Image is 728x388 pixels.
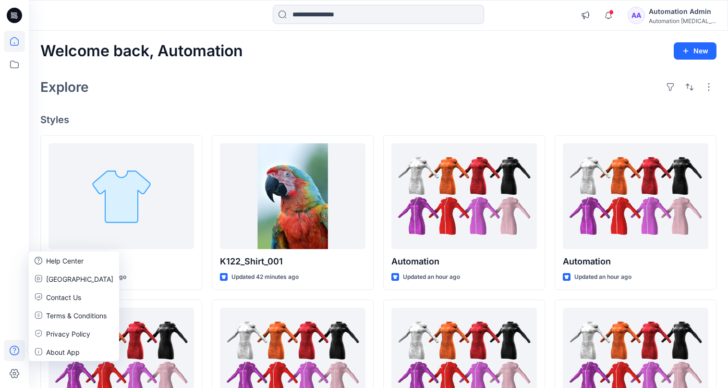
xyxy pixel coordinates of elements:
[403,272,460,282] p: Updated an hour ago
[49,255,194,268] p: legacy 2811
[220,143,365,249] a: K122_Shirt_001
[674,42,716,60] button: New
[391,143,537,249] a: Automation
[563,143,708,249] a: Automation
[563,255,708,268] p: Automation
[649,17,716,25] div: Automation [MEDICAL_DATA]...
[231,272,299,282] p: Updated 42 minutes ago
[40,79,89,95] h2: Explore
[574,272,631,282] p: Updated an hour ago
[46,311,107,321] p: Terms & Conditions
[46,347,80,357] p: About App
[46,292,81,302] p: Contact Us
[40,42,243,60] h2: Welcome back, Automation
[391,255,537,268] p: Automation
[40,114,716,125] h4: Styles
[649,6,716,17] div: Automation Admin
[46,329,90,339] p: Privacy Policy
[220,255,365,268] p: K122_Shirt_001
[628,7,645,24] div: AA
[46,256,84,266] p: Help Center
[46,274,113,284] p: [GEOGRAPHIC_DATA]
[49,143,194,249] a: legacy 2811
